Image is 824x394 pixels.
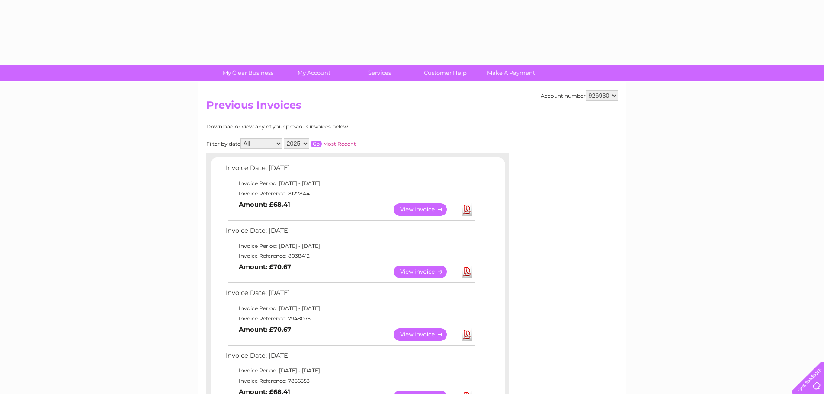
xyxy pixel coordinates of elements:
b: Amount: £70.67 [239,263,291,271]
td: Invoice Reference: 8038412 [224,251,477,261]
a: Download [462,328,472,341]
div: Download or view any of your previous invoices below. [206,124,433,130]
td: Invoice Date: [DATE] [224,350,477,366]
h2: Previous Invoices [206,99,618,115]
b: Amount: £70.67 [239,326,291,333]
a: Customer Help [410,65,481,81]
td: Invoice Period: [DATE] - [DATE] [224,303,477,314]
a: View [394,328,457,341]
a: Download [462,266,472,278]
a: View [394,203,457,216]
div: Filter by date [206,138,433,149]
a: Make A Payment [475,65,547,81]
td: Invoice Reference: 8127844 [224,189,477,199]
a: Download [462,203,472,216]
td: Invoice Period: [DATE] - [DATE] [224,365,477,376]
td: Invoice Period: [DATE] - [DATE] [224,178,477,189]
a: View [394,266,457,278]
td: Invoice Date: [DATE] [224,287,477,303]
b: Amount: £68.41 [239,201,290,208]
td: Invoice Reference: 7856553 [224,376,477,386]
td: Invoice Date: [DATE] [224,225,477,241]
a: My Clear Business [212,65,284,81]
a: Most Recent [323,141,356,147]
a: My Account [278,65,349,81]
td: Invoice Date: [DATE] [224,162,477,178]
td: Invoice Reference: 7948075 [224,314,477,324]
a: Services [344,65,415,81]
div: Account number [541,90,618,101]
td: Invoice Period: [DATE] - [DATE] [224,241,477,251]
